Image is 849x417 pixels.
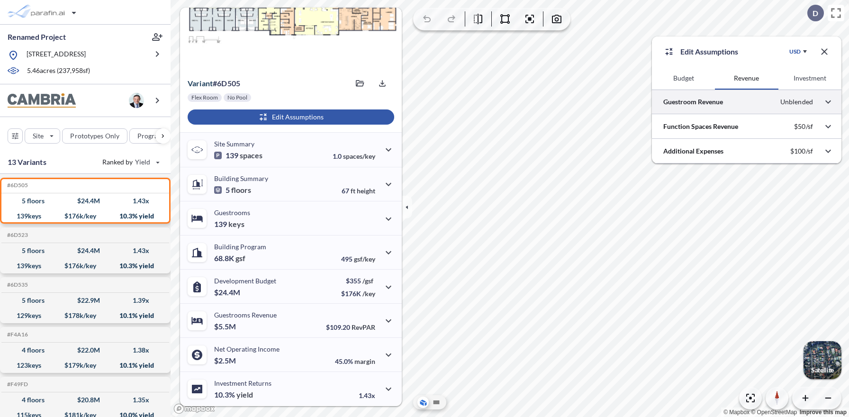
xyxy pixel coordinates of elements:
button: Budget [652,67,715,90]
h5: Click to copy the code [5,381,28,388]
p: Building Summary [214,174,268,182]
p: Additional Expenses [663,146,723,156]
p: $50/sf [794,122,813,131]
p: 1.0 [333,152,375,160]
p: $5.5M [214,322,237,331]
p: Flex Room [191,94,218,101]
p: 68.8K [214,254,245,263]
a: OpenStreetMap [751,409,797,416]
p: $176K [341,290,375,298]
h5: Click to copy the code [5,232,28,238]
a: Improve this map [800,409,847,416]
span: spaces [240,151,262,160]
span: ft [351,187,355,195]
span: /key [362,290,375,298]
p: Satellite [811,366,834,374]
span: /gsf [362,277,373,285]
p: 67 [342,187,375,195]
button: Revenue [715,67,778,90]
h5: Click to copy the code [5,331,28,338]
p: $24.4M [214,288,242,297]
button: Aerial View [417,397,429,408]
img: user logo [129,93,144,108]
button: Ranked by Yield [95,154,166,170]
p: Investment Returns [214,379,271,387]
span: Yield [135,157,151,167]
span: keys [228,219,244,229]
p: $109.20 [326,323,375,331]
p: 495 [341,255,375,263]
span: RevPAR [352,323,375,331]
p: Site Summary [214,140,254,148]
p: 10.3% [214,390,253,399]
p: Renamed Project [8,32,66,42]
button: Prototypes Only [62,128,127,144]
span: gsf [235,254,245,263]
p: $2.5M [214,356,237,365]
span: gsf/key [354,255,375,263]
span: Variant [188,79,213,88]
button: Switcher ImageSatellite [804,341,841,379]
div: USD [789,48,801,55]
span: margin [354,357,375,365]
span: yield [236,390,253,399]
img: BrandImage [8,93,76,108]
button: Investment [778,67,841,90]
button: Site Plan [431,397,442,408]
button: Site [25,128,60,144]
p: No Pool [227,94,247,101]
span: spaces/key [343,152,375,160]
p: [STREET_ADDRESS] [27,49,86,61]
img: Switcher Image [804,341,841,379]
p: 5 [214,185,251,195]
p: 139 [214,151,262,160]
p: Site [33,131,44,141]
p: Program [137,131,164,141]
button: Program [129,128,181,144]
p: Net Operating Income [214,345,280,353]
p: Building Program [214,243,266,251]
p: Prototypes Only [70,131,119,141]
span: floors [231,185,251,195]
p: 45.0% [335,357,375,365]
p: $355 [341,277,375,285]
h5: Click to copy the code [5,182,28,189]
h5: Click to copy the code [5,281,28,288]
a: Mapbox homepage [173,403,215,414]
button: Edit Assumptions [188,109,394,125]
span: height [357,187,375,195]
p: Guestrooms Revenue [214,311,277,319]
p: 1.43x [359,391,375,399]
p: # 6d505 [188,79,240,88]
p: Development Budget [214,277,276,285]
a: Mapbox [723,409,750,416]
p: Function Spaces Revenue [663,122,738,131]
p: Edit Assumptions [680,46,738,57]
p: Guestrooms [214,208,250,217]
p: 139 [214,219,244,229]
p: 13 Variants [8,156,46,168]
p: 5.46 acres ( 237,958 sf) [27,66,90,76]
p: $100/sf [790,147,813,155]
p: D [813,9,818,18]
